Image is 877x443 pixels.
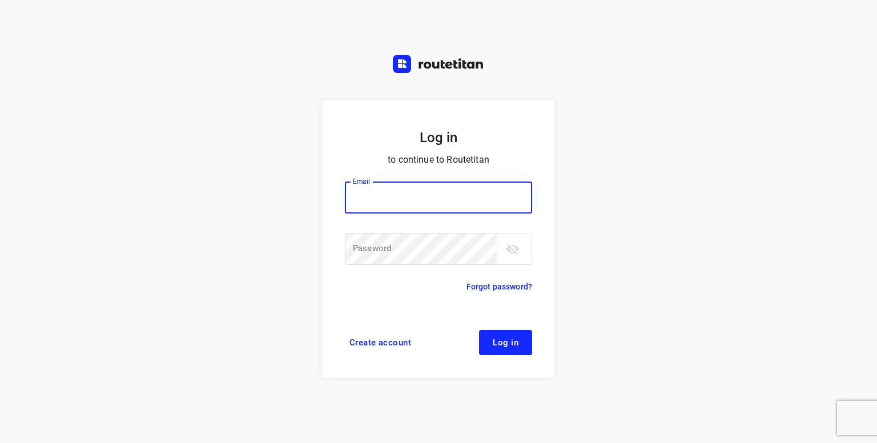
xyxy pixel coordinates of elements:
h5: Log in [345,128,532,147]
button: toggle password visibility [501,237,524,260]
span: Log in [493,338,518,347]
button: Log in [479,330,532,355]
img: Routetitan [393,55,484,73]
a: Forgot password? [466,280,532,293]
a: Create account [345,330,416,355]
a: Routetitan [393,55,484,76]
p: to continue to Routetitan [345,152,532,168]
span: Create account [349,338,411,347]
